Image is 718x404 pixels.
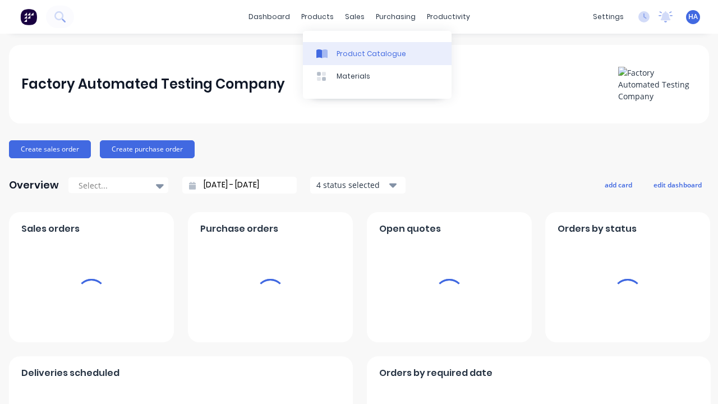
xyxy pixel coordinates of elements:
[9,174,59,196] div: Overview
[310,177,406,194] button: 4 status selected
[618,67,697,102] img: Factory Automated Testing Company
[337,49,406,59] div: Product Catalogue
[558,222,637,236] span: Orders by status
[20,8,37,25] img: Factory
[337,71,370,81] div: Materials
[303,65,452,88] a: Materials
[243,8,296,25] a: dashboard
[370,8,421,25] div: purchasing
[100,140,195,158] button: Create purchase order
[296,8,339,25] div: products
[21,222,80,236] span: Sales orders
[303,42,452,65] a: Product Catalogue
[316,179,387,191] div: 4 status selected
[597,177,639,192] button: add card
[9,140,91,158] button: Create sales order
[339,8,370,25] div: sales
[688,12,698,22] span: HA
[379,222,441,236] span: Open quotes
[379,366,493,380] span: Orders by required date
[421,8,476,25] div: productivity
[587,8,629,25] div: settings
[200,222,278,236] span: Purchase orders
[21,73,285,95] div: Factory Automated Testing Company
[21,366,119,380] span: Deliveries scheduled
[646,177,709,192] button: edit dashboard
